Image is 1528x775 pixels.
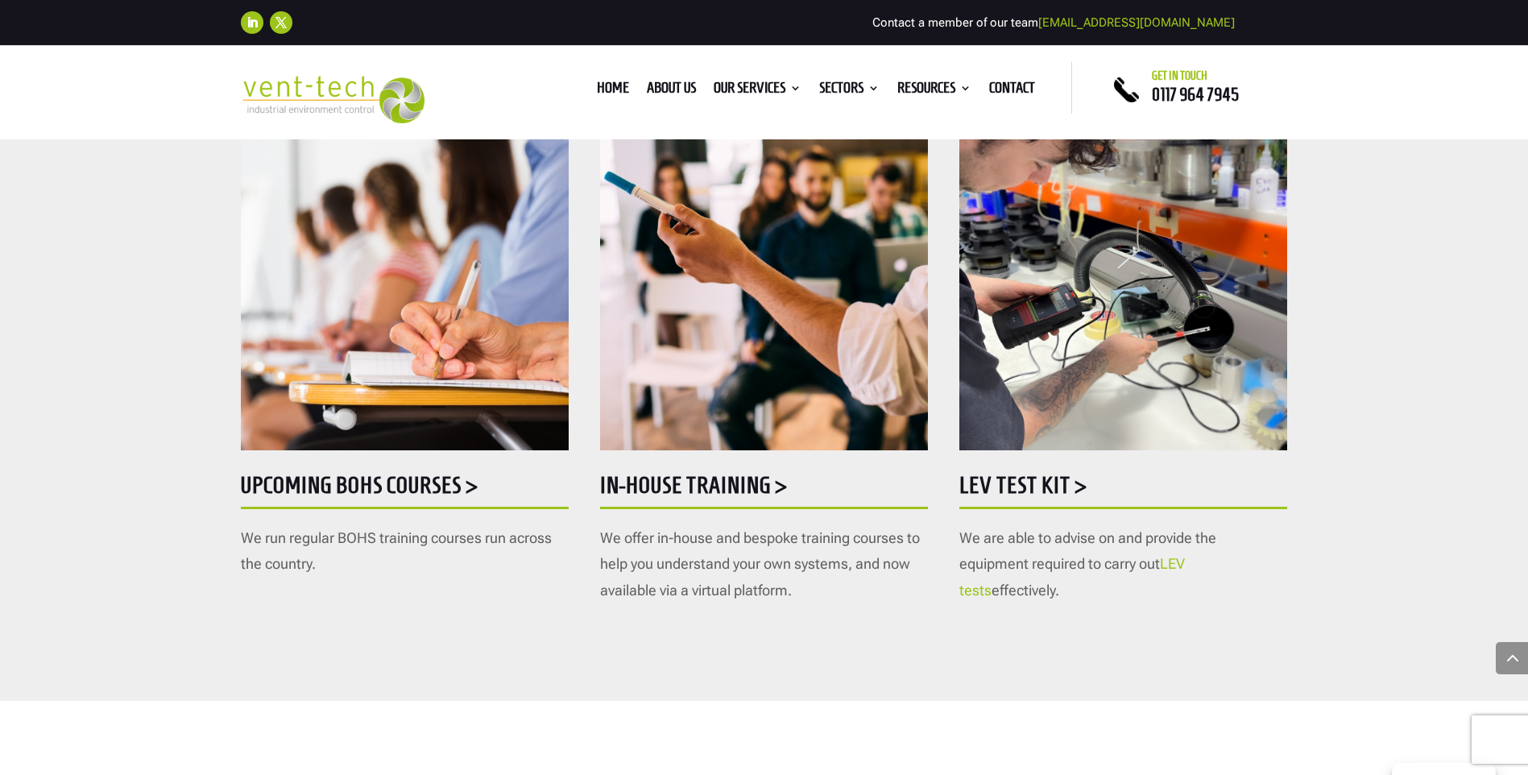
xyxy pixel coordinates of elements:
h5: Upcoming BOHS courses > [241,474,569,505]
span: Contact a member of our team [872,15,1235,30]
a: Home [597,82,629,100]
span: Get in touch [1152,69,1207,82]
img: AdobeStock_295110466 [241,26,569,450]
img: Testing - 1 [959,26,1287,450]
h5: In-house training > [600,474,928,505]
img: AdobeStock_142781697 [600,26,928,450]
a: Contact [989,82,1035,100]
a: [EMAIL_ADDRESS][DOMAIN_NAME] [1038,15,1235,30]
a: 0117 964 7945 [1152,85,1239,104]
img: 2023-09-27T08_35_16.549ZVENT-TECH---Clear-background [241,76,425,123]
p: We run regular BOHS training courses run across the country. [241,525,569,578]
h5: LEV Test Kit > [959,474,1287,505]
a: Resources [897,82,971,100]
span: We are able to advise on and provide the equipment required to carry out effectively. [959,529,1216,599]
a: Follow on X [270,11,292,34]
a: LEV tests [959,555,1185,598]
a: Follow on LinkedIn [241,11,263,34]
a: About us [647,82,696,100]
a: Sectors [819,82,880,100]
span: We offer in-house and bespoke training courses to help you understand your own systems, and now a... [600,529,920,599]
a: Our Services [714,82,801,100]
